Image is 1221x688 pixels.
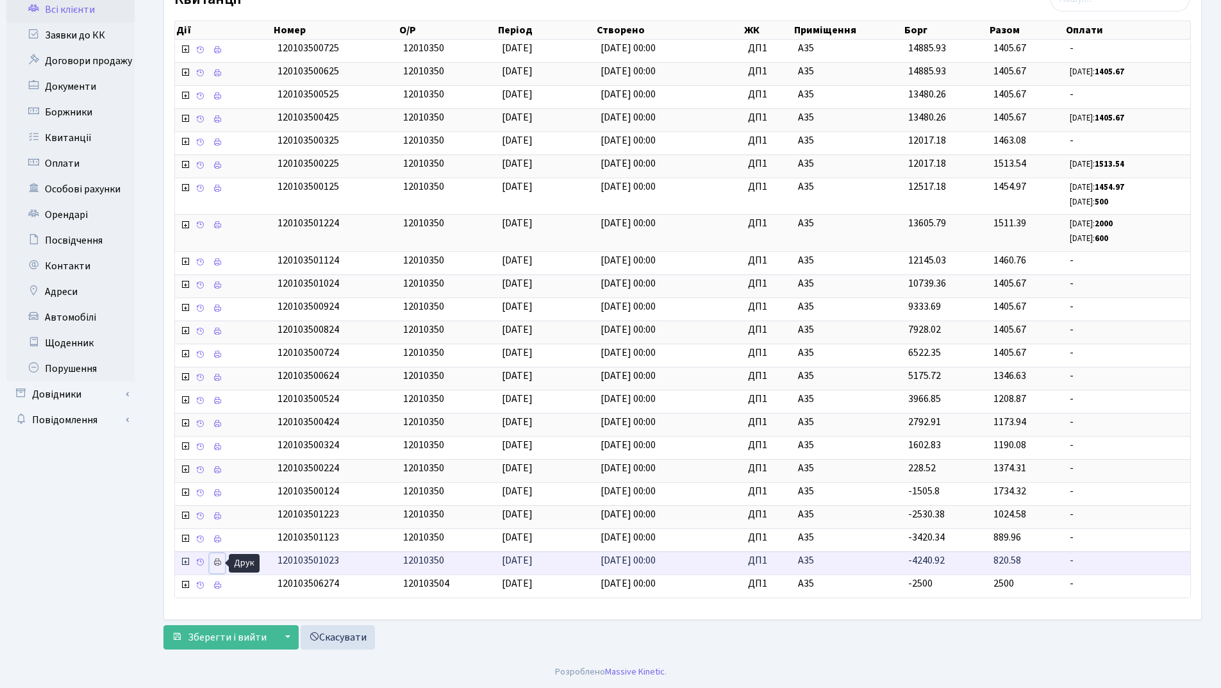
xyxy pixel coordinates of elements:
[6,22,135,48] a: Заявки до КК
[908,64,946,78] span: 14885.93
[1070,323,1185,337] span: -
[403,64,444,78] span: 12010350
[403,530,444,544] span: 12010350
[908,553,945,567] span: -4240.92
[798,438,898,453] span: А35
[6,253,135,279] a: Контакти
[502,553,533,567] span: [DATE]
[748,253,788,268] span: ДП1
[502,415,533,429] span: [DATE]
[1095,233,1108,244] b: 600
[502,323,533,337] span: [DATE]
[601,276,656,290] span: [DATE] 00:00
[908,276,946,290] span: 10739.36
[502,530,533,544] span: [DATE]
[1070,196,1108,208] small: [DATE]:
[278,553,339,567] span: 120103501023
[993,253,1026,267] span: 1460.76
[748,392,788,407] span: ДП1
[6,125,135,151] a: Квитанції
[502,110,533,124] span: [DATE]
[1070,253,1185,268] span: -
[403,133,444,147] span: 12010350
[1070,112,1124,124] small: [DATE]:
[748,507,788,522] span: ДП1
[601,156,656,171] span: [DATE] 00:00
[601,253,656,267] span: [DATE] 00:00
[798,133,898,148] span: А35
[798,346,898,360] span: А35
[601,438,656,452] span: [DATE] 00:00
[601,576,656,591] span: [DATE] 00:00
[601,553,656,567] span: [DATE] 00:00
[748,461,788,476] span: ДП1
[1095,218,1113,230] b: 2000
[6,305,135,330] a: Автомобілі
[601,346,656,360] span: [DATE] 00:00
[748,216,788,231] span: ДП1
[278,156,339,171] span: 120103500225
[993,553,1021,567] span: 820.58
[1070,507,1185,522] span: -
[502,484,533,498] span: [DATE]
[6,99,135,125] a: Боржники
[748,41,788,56] span: ДП1
[993,576,1014,591] span: 2500
[1070,576,1185,591] span: -
[502,180,533,194] span: [DATE]
[601,180,656,194] span: [DATE] 00:00
[6,151,135,176] a: Оплати
[6,48,135,74] a: Договори продажу
[403,484,444,498] span: 12010350
[1070,553,1185,568] span: -
[605,665,665,678] a: Massive Kinetic
[403,110,444,124] span: 12010350
[993,87,1026,101] span: 1405.67
[1070,218,1113,230] small: [DATE]:
[908,392,941,406] span: 3966.85
[903,21,988,39] th: Борг
[798,253,898,268] span: А35
[278,484,339,498] span: 120103500124
[908,87,946,101] span: 13480.26
[403,392,444,406] span: 12010350
[748,64,788,79] span: ДП1
[601,484,656,498] span: [DATE] 00:00
[748,369,788,383] span: ДП1
[1065,21,1190,39] th: Оплати
[502,461,533,475] span: [DATE]
[748,346,788,360] span: ДП1
[278,461,339,475] span: 120103500224
[908,299,941,314] span: 9333.69
[403,346,444,360] span: 12010350
[993,299,1026,314] span: 1405.67
[993,484,1026,498] span: 1734.32
[748,438,788,453] span: ДП1
[1095,181,1124,193] b: 1454.97
[1095,66,1124,78] b: 1405.67
[993,276,1026,290] span: 1405.67
[798,180,898,194] span: А35
[601,323,656,337] span: [DATE] 00:00
[6,356,135,382] a: Порушення
[743,21,793,39] th: ЖК
[502,41,533,55] span: [DATE]
[403,323,444,337] span: 12010350
[798,576,898,591] span: А35
[555,665,667,679] div: Розроблено .
[993,392,1026,406] span: 1208.87
[798,323,898,337] span: А35
[908,438,941,452] span: 1602.83
[403,276,444,290] span: 12010350
[403,438,444,452] span: 12010350
[993,369,1026,383] span: 1346.63
[301,625,375,650] a: Скасувати
[502,299,533,314] span: [DATE]
[993,530,1021,544] span: 889.96
[993,110,1026,124] span: 1405.67
[993,64,1026,78] span: 1405.67
[908,369,941,383] span: 5175.72
[502,133,533,147] span: [DATE]
[175,21,272,39] th: Дії
[908,156,946,171] span: 12017.18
